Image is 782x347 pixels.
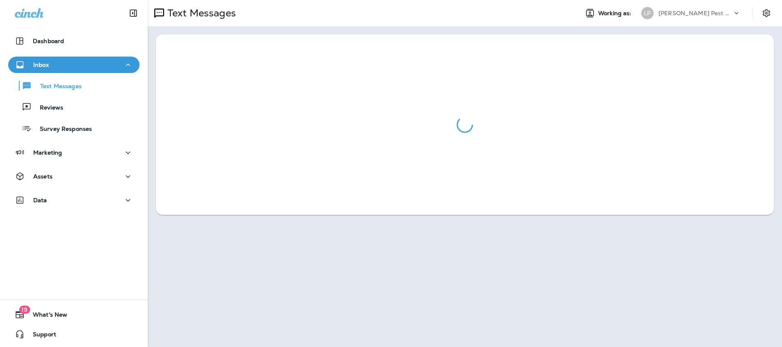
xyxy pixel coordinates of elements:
p: Assets [33,173,53,180]
p: Text Messages [164,7,236,19]
p: Text Messages [32,83,82,91]
div: LP [641,7,654,19]
button: Survey Responses [8,120,139,137]
span: Support [25,331,56,341]
p: Data [33,197,47,203]
p: Marketing [33,149,62,156]
button: Settings [759,6,774,21]
button: Marketing [8,144,139,161]
button: Text Messages [8,77,139,94]
button: 19What's New [8,306,139,323]
button: Collapse Sidebar [122,5,145,21]
button: Assets [8,168,139,185]
button: Reviews [8,98,139,116]
button: Dashboard [8,33,139,49]
button: Inbox [8,57,139,73]
button: Data [8,192,139,208]
p: Survey Responses [32,126,92,133]
p: Dashboard [33,38,64,44]
p: Reviews [32,104,63,112]
span: What's New [25,311,67,321]
span: 19 [19,306,30,314]
p: Inbox [33,62,49,68]
span: Working as: [598,10,633,17]
p: [PERSON_NAME] Pest Control [659,10,732,16]
button: Support [8,326,139,342]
